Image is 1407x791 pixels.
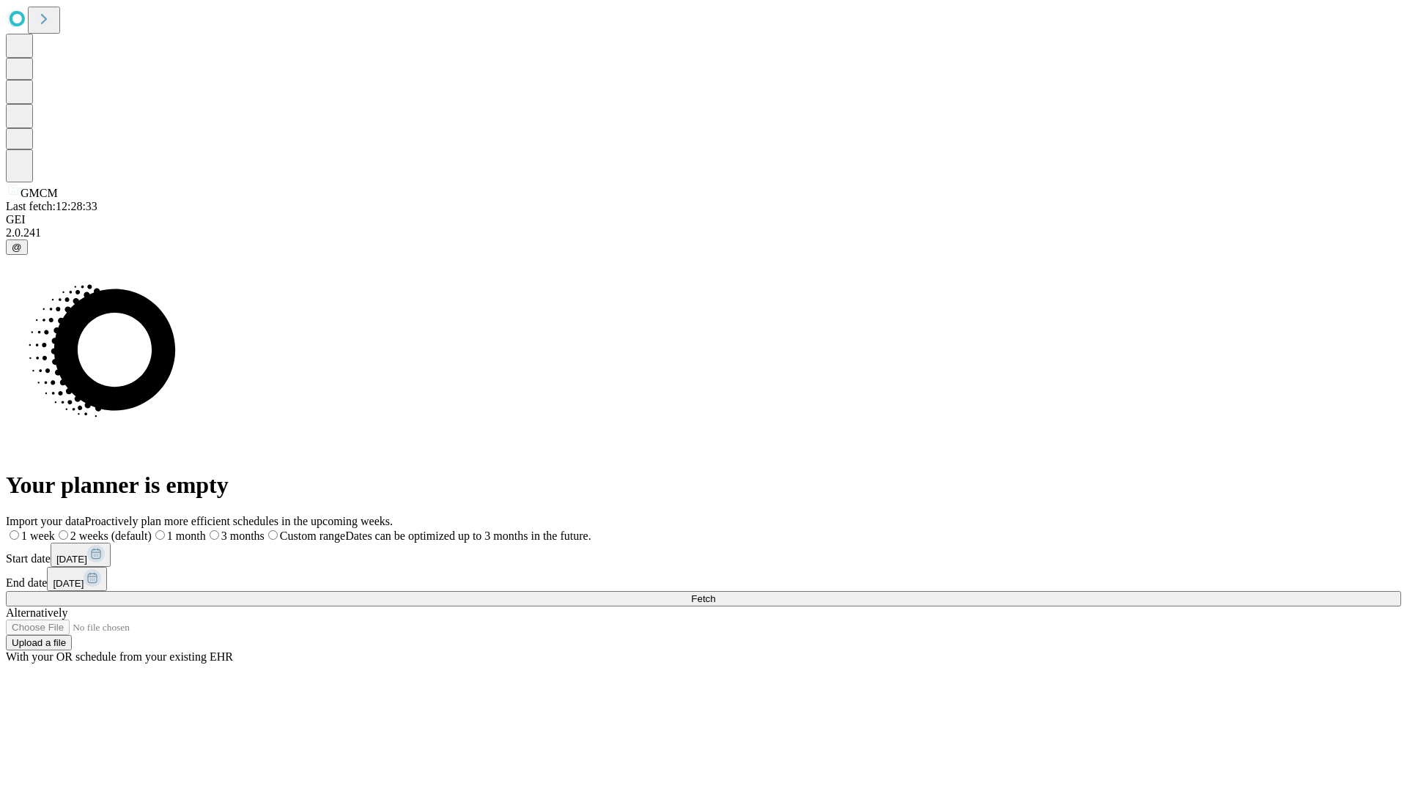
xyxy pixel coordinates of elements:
[51,543,111,567] button: [DATE]
[6,213,1401,226] div: GEI
[6,515,85,527] span: Import your data
[6,543,1401,567] div: Start date
[6,567,1401,591] div: End date
[6,650,233,663] span: With your OR schedule from your existing EHR
[56,554,87,565] span: [DATE]
[12,242,22,253] span: @
[6,635,72,650] button: Upload a file
[6,591,1401,606] button: Fetch
[21,187,58,199] span: GMCM
[53,578,84,589] span: [DATE]
[6,239,28,255] button: @
[59,530,68,540] input: 2 weeks (default)
[6,200,97,212] span: Last fetch: 12:28:33
[6,226,1401,239] div: 2.0.241
[21,530,55,542] span: 1 week
[280,530,345,542] span: Custom range
[6,606,67,619] span: Alternatively
[345,530,591,542] span: Dates can be optimized up to 3 months in the future.
[155,530,165,540] input: 1 month
[6,472,1401,499] h1: Your planner is empty
[268,530,278,540] input: Custom rangeDates can be optimized up to 3 months in the future.
[70,530,152,542] span: 2 weeks (default)
[210,530,219,540] input: 3 months
[47,567,107,591] button: [DATE]
[85,515,393,527] span: Proactively plan more efficient schedules in the upcoming weeks.
[691,593,715,604] span: Fetch
[10,530,19,540] input: 1 week
[167,530,206,542] span: 1 month
[221,530,265,542] span: 3 months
